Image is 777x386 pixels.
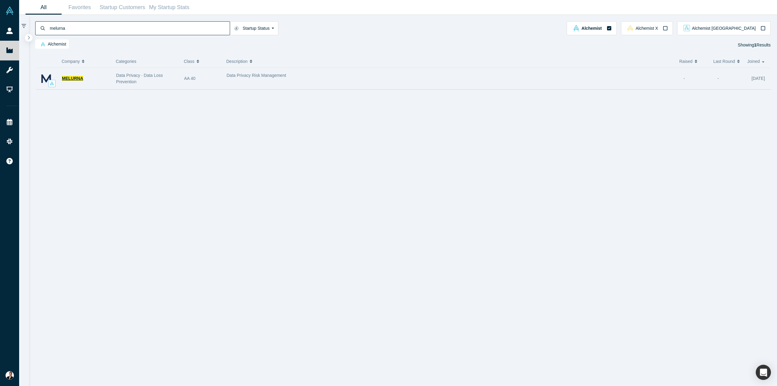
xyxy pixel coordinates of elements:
span: Data Privacy Risk Management [227,73,286,78]
span: Alchemist [GEOGRAPHIC_DATA] [692,26,756,30]
strong: 1 [754,43,757,47]
img: Jon Ozdoruk's Account [5,371,14,380]
button: Class [184,55,217,68]
span: Alchemist [38,42,66,47]
button: alchemistx Vault LogoAlchemist X [621,21,673,35]
a: MELURNA [62,76,83,81]
span: Showing Results [738,43,771,47]
button: Raised [679,55,707,68]
span: Description [226,55,248,68]
img: alchemist Vault Logo [573,25,579,31]
span: Data Privacy · Data Loss Prevention [116,73,163,84]
a: My Startup Stats [147,0,192,15]
span: Alchemist X [636,26,658,30]
span: Joined [747,55,760,68]
button: Startup Status [230,21,279,35]
span: Company [62,55,80,68]
span: - [684,76,685,81]
span: [DATE] [752,76,765,81]
input: Search by company name, class, customer, one-liner or category [49,21,230,35]
span: Categories [116,59,137,64]
div: AA 40 [184,68,220,89]
img: alchemistx Vault Logo [627,25,633,31]
img: alchemist Vault Logo [50,81,54,86]
button: alchemist_aj Vault LogoAlchemist [GEOGRAPHIC_DATA] [677,21,771,35]
button: alchemist Vault LogoAlchemist [567,21,616,35]
img: alchemist_aj Vault Logo [684,25,690,31]
img: alchemist Vault Logo [41,42,45,46]
img: Startup status [234,26,239,31]
img: Alchemist Vault Logo [5,6,14,15]
button: Last Round [713,55,741,68]
span: - [718,76,719,81]
span: Alchemist [582,26,602,30]
span: Class [184,55,195,68]
a: All [25,0,62,15]
span: Last Round [713,55,735,68]
button: Description [226,55,673,68]
a: Startup Customers [98,0,147,15]
button: Joined [747,55,766,68]
span: Raised [679,55,693,68]
button: Company [62,55,106,68]
a: Favorites [62,0,98,15]
img: MELURNA's Logo [40,72,53,85]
